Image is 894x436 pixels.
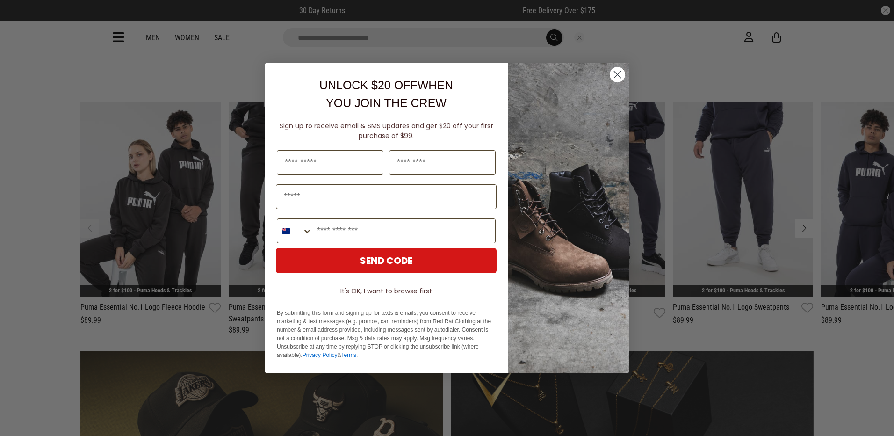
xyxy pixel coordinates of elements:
button: Search Countries [277,219,312,243]
button: Open LiveChat chat widget [7,4,36,32]
span: YOU JOIN THE CREW [326,96,447,109]
input: Email [276,184,497,209]
img: f7662613-148e-4c88-9575-6c6b5b55a647.jpeg [508,63,629,373]
a: Privacy Policy [303,352,338,358]
p: By submitting this form and signing up for texts & emails, you consent to receive marketing & tex... [277,309,496,359]
button: Close dialog [609,66,626,83]
span: UNLOCK $20 OFF [319,79,418,92]
input: First Name [277,150,383,175]
button: SEND CODE [276,248,497,273]
span: WHEN [418,79,453,92]
img: New Zealand [282,227,290,235]
a: Terms [341,352,356,358]
button: It's OK, I want to browse first [276,283,497,299]
span: Sign up to receive email & SMS updates and get $20 off your first purchase of $99. [280,121,493,140]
